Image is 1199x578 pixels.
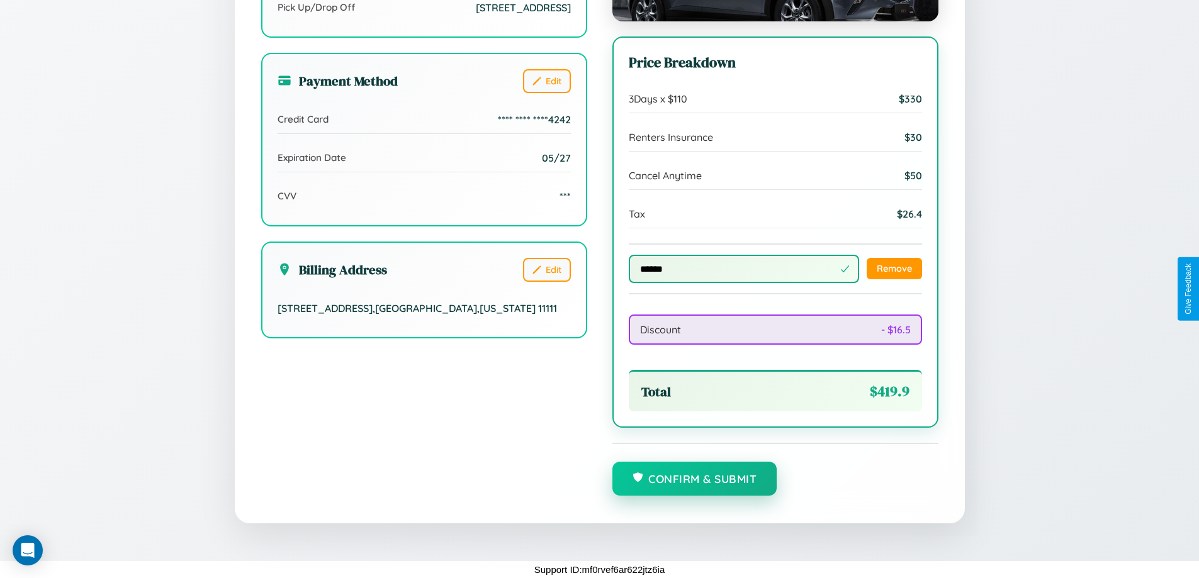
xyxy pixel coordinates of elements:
[534,561,665,578] p: Support ID: mf0rvef6ar622jtz6ia
[629,92,687,105] span: 3 Days x $ 110
[476,1,571,14] span: [STREET_ADDRESS]
[870,382,909,401] span: $ 419.9
[867,258,922,279] button: Remove
[897,208,922,220] span: $ 26.4
[278,190,296,202] span: CVV
[278,1,356,13] span: Pick Up/Drop Off
[629,169,702,182] span: Cancel Anytime
[523,69,571,93] button: Edit
[278,260,387,279] h3: Billing Address
[629,53,922,72] h3: Price Breakdown
[1184,264,1193,314] div: Give Feedback
[881,323,911,336] span: - $ 16.5
[278,113,329,125] span: Credit Card
[13,535,43,565] div: Open Intercom Messenger
[278,72,398,90] h3: Payment Method
[278,152,346,164] span: Expiration Date
[629,208,645,220] span: Tax
[523,258,571,282] button: Edit
[904,131,922,143] span: $ 30
[278,302,557,314] span: [STREET_ADDRESS] , [GEOGRAPHIC_DATA] , [US_STATE] 11111
[542,152,571,164] span: 05/27
[640,323,681,336] span: Discount
[899,92,922,105] span: $ 330
[612,462,777,496] button: Confirm & Submit
[629,131,713,143] span: Renters Insurance
[904,169,922,182] span: $ 50
[641,382,671,401] span: Total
